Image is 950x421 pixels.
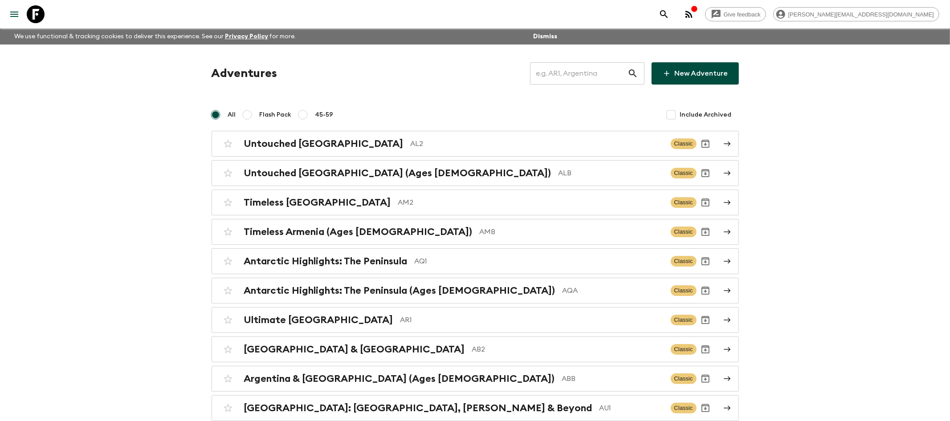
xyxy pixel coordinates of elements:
button: Archive [697,399,714,417]
h2: Ultimate [GEOGRAPHIC_DATA] [244,314,393,326]
button: menu [5,5,23,23]
h2: Timeless [GEOGRAPHIC_DATA] [244,197,391,208]
input: e.g. AR1, Argentina [530,61,628,86]
a: Untouched [GEOGRAPHIC_DATA] (Ages [DEMOGRAPHIC_DATA])ALBClassicArchive [212,160,739,186]
button: Archive [697,194,714,211]
div: [PERSON_NAME][EMAIL_ADDRESS][DOMAIN_NAME] [773,7,939,21]
a: Argentina & [GEOGRAPHIC_DATA] (Ages [DEMOGRAPHIC_DATA])ABBClassicArchive [212,366,739,392]
span: Classic [671,403,697,413]
a: Timeless [GEOGRAPHIC_DATA]AM2ClassicArchive [212,190,739,215]
span: Classic [671,256,697,267]
button: Archive [697,164,714,182]
p: AU1 [599,403,664,413]
button: Archive [697,135,714,153]
p: AB2 [472,344,664,355]
a: Antarctic Highlights: The Peninsula (Ages [DEMOGRAPHIC_DATA])AQAClassicArchive [212,278,739,304]
a: [GEOGRAPHIC_DATA] & [GEOGRAPHIC_DATA]AB2ClassicArchive [212,336,739,362]
span: Classic [671,138,697,149]
span: Classic [671,373,697,384]
p: ABB [562,373,664,384]
span: Classic [671,344,697,355]
button: Archive [697,370,714,388]
a: Give feedback [705,7,766,21]
h2: Timeless Armenia (Ages [DEMOGRAPHIC_DATA]) [244,226,473,238]
button: Archive [697,340,714,358]
button: Archive [697,252,714,270]
a: [GEOGRAPHIC_DATA]: [GEOGRAPHIC_DATA], [PERSON_NAME] & BeyondAU1ClassicArchive [212,395,739,421]
p: AL2 [411,138,664,149]
span: Include Archived [680,110,732,119]
p: AQ1 [415,256,664,267]
a: New Adventure [652,62,739,85]
span: All [228,110,236,119]
span: Flash Pack [260,110,292,119]
a: Antarctic Highlights: The PeninsulaAQ1ClassicArchive [212,248,739,274]
button: Archive [697,282,714,300]
p: AMB [480,227,664,237]
h2: [GEOGRAPHIC_DATA] & [GEOGRAPHIC_DATA] [244,344,465,355]
button: Dismiss [531,30,559,43]
p: AM2 [398,197,664,208]
a: Privacy Policy [225,33,268,40]
span: Give feedback [719,11,766,18]
h2: Untouched [GEOGRAPHIC_DATA] [244,138,404,150]
a: Ultimate [GEOGRAPHIC_DATA]AR1ClassicArchive [212,307,739,333]
span: 45-59 [315,110,334,119]
button: Archive [697,311,714,329]
h2: Antarctic Highlights: The Peninsula [244,255,408,267]
span: Classic [671,197,697,208]
span: Classic [671,285,697,296]
h2: Argentina & [GEOGRAPHIC_DATA] (Ages [DEMOGRAPHIC_DATA]) [244,373,555,385]
h2: [GEOGRAPHIC_DATA]: [GEOGRAPHIC_DATA], [PERSON_NAME] & Beyond [244,402,592,414]
p: AQA [563,285,664,296]
button: search adventures [655,5,673,23]
button: Archive [697,223,714,241]
a: Untouched [GEOGRAPHIC_DATA]AL2ClassicArchive [212,131,739,157]
h1: Adventures [212,65,277,82]
h2: Antarctic Highlights: The Peninsula (Ages [DEMOGRAPHIC_DATA]) [244,285,555,296]
h2: Untouched [GEOGRAPHIC_DATA] (Ages [DEMOGRAPHIC_DATA]) [244,167,551,179]
a: Timeless Armenia (Ages [DEMOGRAPHIC_DATA])AMBClassicArchive [212,219,739,245]
span: [PERSON_NAME][EMAIL_ADDRESS][DOMAIN_NAME] [783,11,939,18]
p: ALB [559,168,664,178]
p: We use functional & tracking cookies to deliver this experience. See our for more. [11,28,300,45]
span: Classic [671,227,697,237]
span: Classic [671,168,697,178]
span: Classic [671,315,697,325]
p: AR1 [400,315,664,325]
